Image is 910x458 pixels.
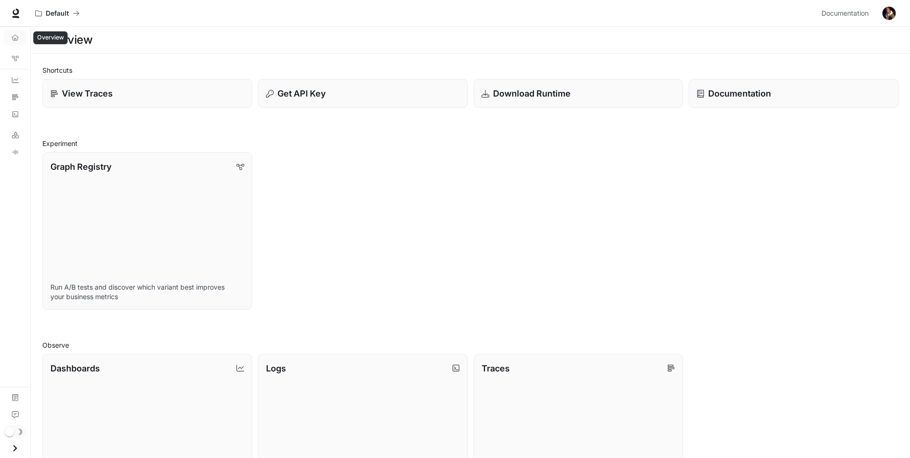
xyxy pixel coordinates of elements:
p: Logs [266,362,286,375]
span: Dark mode toggle [5,426,14,437]
a: Traces [4,89,27,105]
a: Overview [4,30,27,45]
a: Logs [4,107,27,122]
a: Graph RegistryRun A/B tests and discover which variant best improves your business metrics [42,152,252,310]
a: LLM Playground [4,127,27,143]
div: Overview [33,31,68,44]
button: User avatar [880,4,899,23]
button: Open drawer [4,439,26,458]
h2: Shortcuts [42,65,899,75]
p: Documentation [708,87,771,100]
p: View Traces [62,87,113,100]
img: User avatar [882,7,896,20]
p: Graph Registry [50,160,111,173]
h2: Experiment [42,138,899,148]
p: Traces [482,362,510,375]
a: TTS Playground [4,145,27,160]
button: Get API Key [258,79,468,108]
p: Get API Key [277,87,326,100]
a: View Traces [42,79,252,108]
p: Dashboards [50,362,100,375]
span: Documentation [821,8,869,19]
h2: Observe [42,340,899,350]
p: Run A/B tests and discover which variant best improves your business metrics [50,283,244,302]
p: Download Runtime [493,87,571,100]
a: Download Runtime [474,79,683,108]
button: All workspaces [31,4,84,23]
a: Documentation [4,390,27,405]
a: Graph Registry [4,51,27,66]
a: Dashboards [4,72,27,88]
a: Documentation [818,4,876,23]
p: Default [46,10,69,18]
a: Documentation [689,79,899,108]
a: Feedback [4,407,27,422]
